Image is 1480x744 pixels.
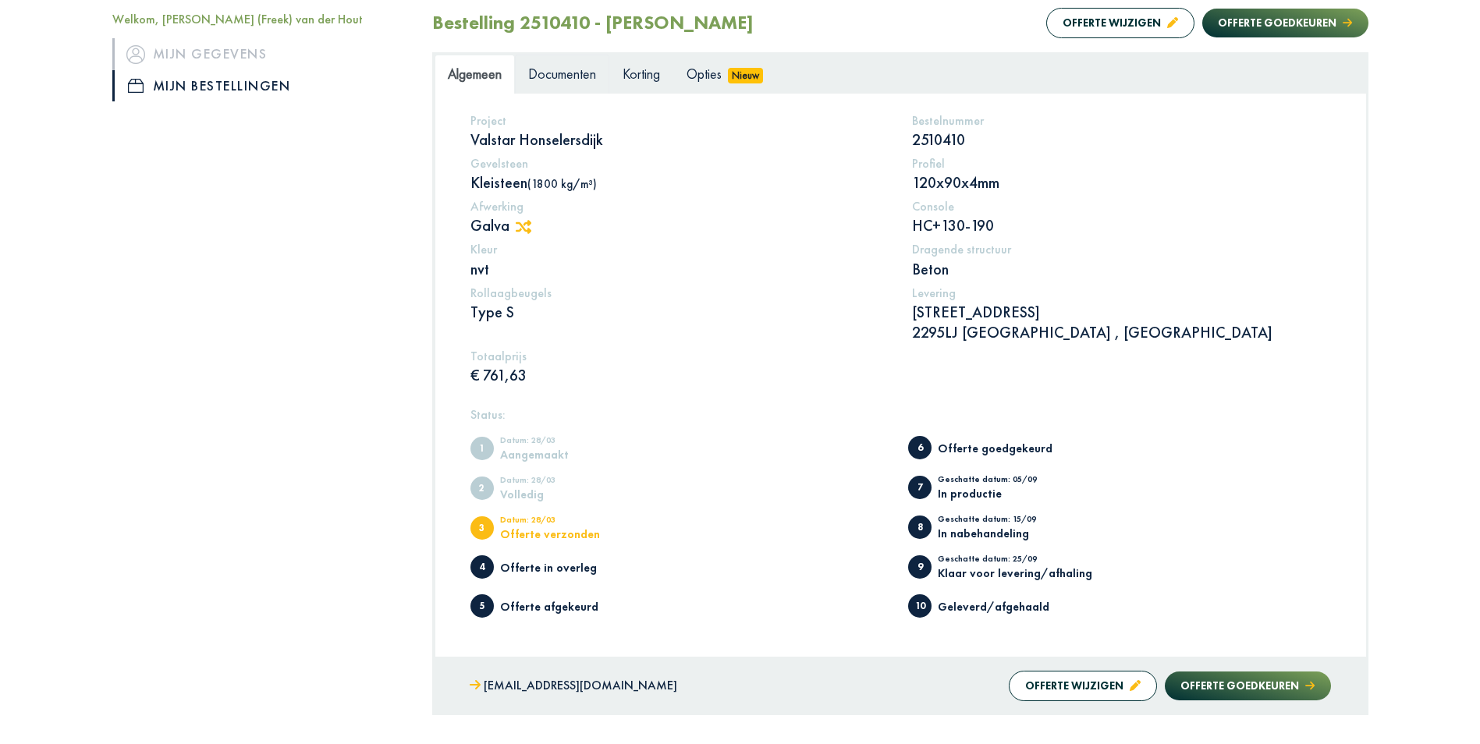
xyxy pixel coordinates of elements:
[112,70,409,101] a: iconMijn bestellingen
[1046,8,1194,38] button: Offerte wijzigen
[470,215,889,236] p: Galva
[470,172,889,193] p: Kleisteen
[128,79,144,93] img: icon
[687,65,722,83] span: Opties
[470,113,889,128] h5: Project
[470,285,889,300] h5: Rollaagbeugels
[908,476,932,499] span: In productie
[500,488,629,500] div: Volledig
[912,259,1331,279] p: Beton
[500,515,629,528] div: Datum: 28/03
[470,199,889,214] h5: Afwerking
[500,476,629,488] div: Datum: 28/03
[432,12,754,34] h2: Bestelling 2510410 - [PERSON_NAME]
[938,567,1092,579] div: Klaar voor levering/afhaling
[500,436,629,448] div: Datum: 28/03
[728,68,764,83] span: Nieuw
[912,172,1331,193] p: 120x90x4mm
[912,129,1331,150] p: 2510410
[912,302,1331,342] p: [STREET_ADDRESS] 2295LJ [GEOGRAPHIC_DATA] , [GEOGRAPHIC_DATA]
[938,487,1067,499] div: In productie
[470,302,889,322] p: Type S
[470,594,494,618] span: Offerte afgekeurd
[938,475,1067,487] div: Geschatte datum: 05/09
[938,554,1092,567] div: Geschatte datum: 25/09
[912,285,1331,300] h5: Levering
[435,55,1366,93] ul: Tabs
[1165,671,1330,700] button: Offerte goedkeuren
[623,65,660,83] span: Korting
[470,156,889,171] h5: Gevelsteen
[470,259,889,279] p: nvt
[500,448,629,460] div: Aangemaakt
[500,562,629,573] div: Offerte in overleg
[470,477,494,500] span: Volledig
[1202,9,1368,37] button: Offerte goedkeuren
[912,199,1331,214] h5: Console
[938,442,1067,454] div: Offerte goedgekeurd
[470,129,889,150] p: Valstar Honselersdijk
[470,407,1331,422] h5: Status:
[112,12,409,27] h5: Welkom, [PERSON_NAME] (Freek) van der Hout
[470,242,889,257] h5: Kleur
[908,555,932,579] span: Klaar voor levering/afhaling
[126,44,145,63] img: icon
[938,527,1067,539] div: In nabehandeling
[938,515,1067,527] div: Geschatte datum: 15/09
[470,516,494,540] span: Offerte verzonden
[908,436,932,459] span: Offerte goedgekeurd
[528,65,596,83] span: Documenten
[470,675,677,697] a: [EMAIL_ADDRESS][DOMAIN_NAME]
[470,365,889,385] p: € 761,63
[912,113,1331,128] h5: Bestelnummer
[1009,671,1157,701] button: Offerte wijzigen
[912,242,1331,257] h5: Dragende structuur
[470,437,494,460] span: Aangemaakt
[908,594,932,618] span: Geleverd/afgehaald
[908,515,932,539] span: In nabehandeling
[112,38,409,69] a: iconMijn gegevens
[912,215,1331,236] p: HC+130-190
[527,176,597,191] span: (1800 kg/m³)
[470,349,889,363] h5: Totaalprijs
[470,555,494,579] span: Offerte in overleg
[938,601,1067,612] div: Geleverd/afgehaald
[500,601,629,612] div: Offerte afgekeurd
[500,528,629,540] div: Offerte verzonden
[448,65,502,83] span: Algemeen
[912,156,1331,171] h5: Profiel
